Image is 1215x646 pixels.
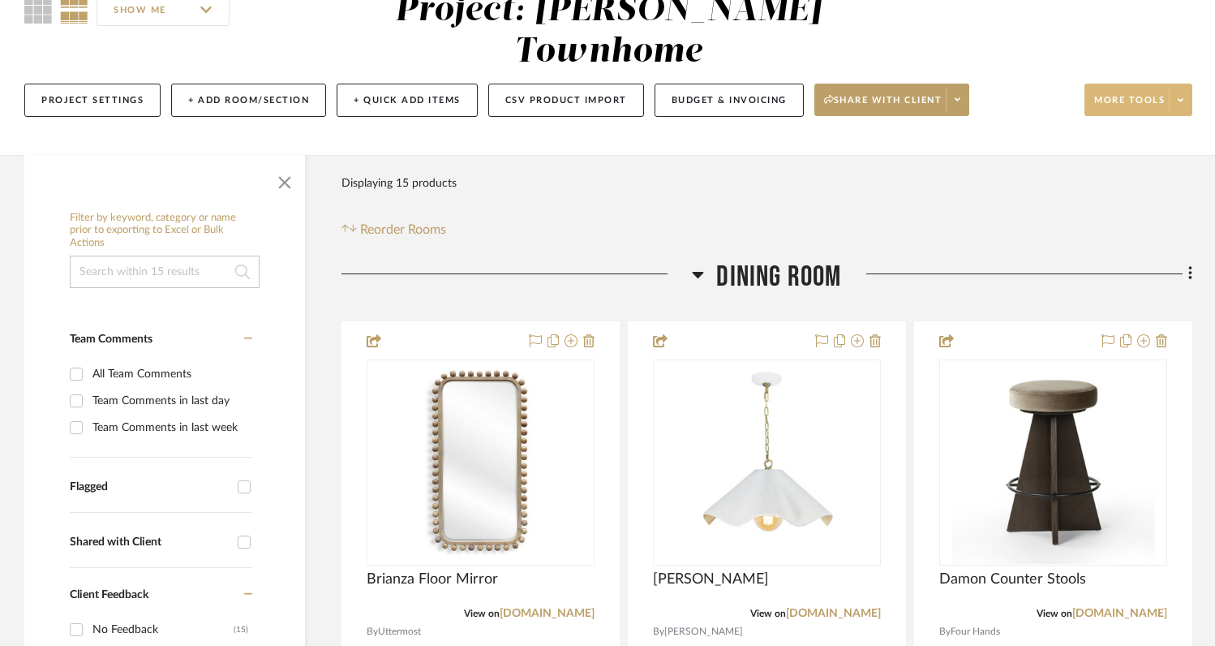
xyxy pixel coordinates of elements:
img: Marisol [666,361,869,564]
button: Share with client [814,84,970,116]
div: Displaying 15 products [341,167,457,200]
img: Damon Counter Stools [952,361,1155,564]
span: Share with client [824,94,942,118]
span: By [367,624,378,640]
a: [DOMAIN_NAME] [500,608,595,619]
span: [PERSON_NAME] [653,571,769,588]
div: No Feedback [92,617,234,643]
button: + Add Room/Section [171,84,326,117]
div: Team Comments in last week [92,415,248,441]
div: 0 [367,360,594,565]
div: 0 [654,360,880,565]
div: Flagged [70,480,230,494]
input: Search within 15 results [70,256,260,288]
span: Uttermost [378,624,421,640]
a: [DOMAIN_NAME] [1072,608,1167,619]
div: Team Comments in last day [92,388,248,414]
button: Reorder Rooms [341,220,446,239]
span: [PERSON_NAME] [664,624,743,640]
div: (15) [234,617,248,643]
div: Shared with Client [70,536,230,549]
span: Brianza Floor Mirror [367,571,498,588]
a: [DOMAIN_NAME] [786,608,881,619]
span: By [653,624,664,640]
button: Project Settings [24,84,161,117]
span: View on [750,609,786,618]
button: + Quick Add Items [337,84,478,117]
span: Reorder Rooms [360,220,446,239]
span: Team Comments [70,334,152,345]
span: Dining Room [716,260,841,295]
span: View on [1037,609,1072,618]
button: More tools [1084,84,1192,116]
h6: Filter by keyword, category or name prior to exporting to Excel or Bulk Actions [70,212,260,250]
img: Brianza Floor Mirror [380,361,582,564]
span: Client Feedback [70,589,148,601]
span: By [939,624,951,640]
button: Budget & Invoicing [655,84,804,117]
button: CSV Product Import [488,84,644,117]
button: Close [268,163,301,196]
span: Damon Counter Stools [939,571,1086,588]
span: Four Hands [951,624,1000,640]
span: View on [464,609,500,618]
span: More tools [1094,94,1165,118]
div: All Team Comments [92,361,248,387]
